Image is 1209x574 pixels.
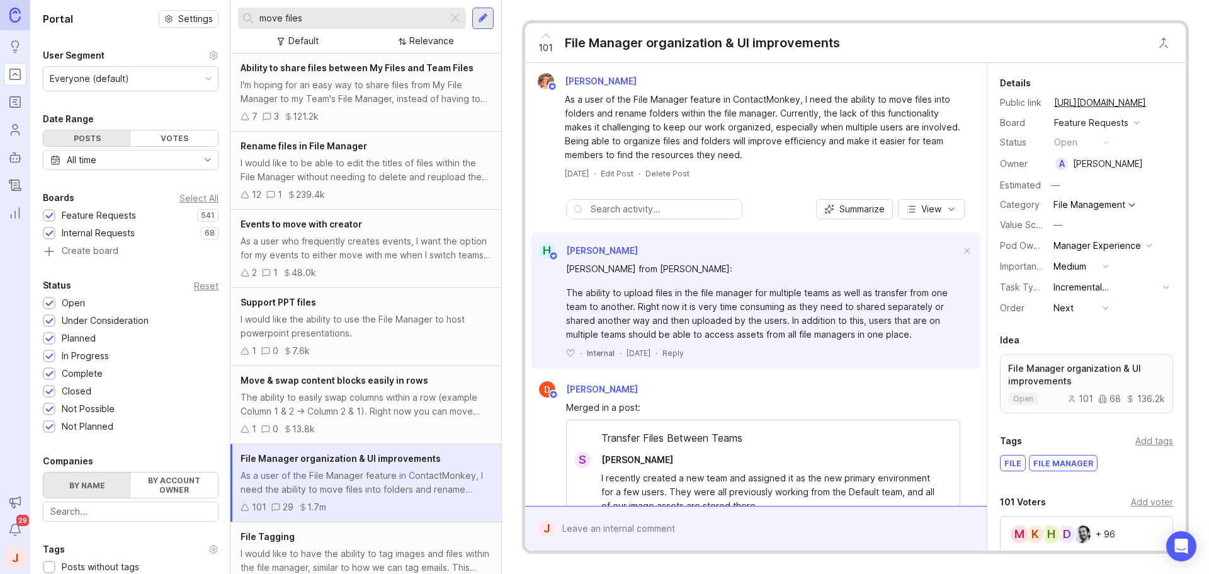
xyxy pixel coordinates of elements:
[1135,434,1173,448] div: Add tags
[1000,302,1025,313] label: Order
[591,202,735,216] input: Search activity...
[198,155,218,165] svg: toggle icon
[534,73,559,89] img: Bronwen W
[62,331,96,345] div: Planned
[274,110,279,123] div: 3
[4,118,26,141] a: Users
[1050,95,1150,111] a: [URL][DOMAIN_NAME]
[16,515,29,526] span: 29
[230,210,501,288] a: Events to move with creatorAs a user who frequently creates events, I want the option for my even...
[241,453,441,464] span: File Manager organization & UI improvements
[1009,524,1030,544] div: M
[4,146,26,169] a: Autopilot
[230,288,501,366] a: Support PPT filesI would like the ability to use the File Manager to host powerpoint presentation...
[530,73,647,89] a: Bronwen W[PERSON_NAME]
[566,286,960,342] div: The ability to upload files in the file manager for multiple teams as well as transfer from one t...
[531,243,638,259] a: H[PERSON_NAME]
[627,348,650,358] time: [DATE]
[201,210,215,221] p: 541
[159,10,219,28] button: Settings
[548,390,558,399] img: member badge
[4,491,26,514] button: Announcements
[43,112,94,127] div: Date Range
[639,168,640,179] div: ·
[4,174,26,197] a: Changelog
[1131,495,1173,509] div: Add voter
[1000,181,1041,190] div: Estimated
[241,391,491,418] div: The ability to easily swap columns within a row (example Column 1 & 2 -> Column 2 & 1). Right now...
[131,130,219,146] div: Votes
[921,203,941,215] span: View
[4,202,26,224] a: Reporting
[292,422,315,436] div: 13.8k
[4,519,26,541] button: Notifications
[662,348,684,359] div: Reply
[1025,524,1045,544] div: K
[62,560,139,574] div: Posts without tags
[252,188,261,202] div: 12
[50,72,129,86] div: Everyone (default)
[205,228,215,238] p: 68
[241,62,474,73] span: Ability to share files between My Files and Team Files
[601,168,633,179] div: Edit Post
[816,199,893,219] button: Summarize
[1000,261,1047,272] label: Importance
[230,366,501,444] a: Move & swap content blocks easily in rowsThe ability to easily swap columns within a row (example...
[539,520,555,537] div: J
[241,78,491,106] div: I'm hoping for an easy way to share files from My File Manager to my Team's File Manager, instead...
[252,266,257,280] div: 2
[241,219,362,229] span: Events to move with creator
[1000,135,1044,149] div: Status
[62,349,109,363] div: In Progress
[43,11,73,26] h1: Portal
[538,41,553,55] span: 101
[62,367,103,381] div: Complete
[1000,116,1044,130] div: Board
[241,531,295,542] span: File Tagging
[43,278,71,293] div: Status
[1047,177,1064,193] div: —
[1000,219,1048,230] label: Value Scale
[1013,394,1033,404] p: open
[62,226,135,240] div: Internal Requests
[43,48,105,63] div: User Segment
[898,199,965,219] button: View
[4,546,26,569] button: J
[580,348,582,359] div: ·
[1053,280,1158,294] div: Incremental Enhancement
[1054,135,1077,149] div: open
[43,246,219,258] a: Create board
[307,500,326,514] div: 1.7m
[43,130,131,146] div: Posts
[620,348,622,359] div: ·
[566,245,638,256] span: [PERSON_NAME]
[1000,433,1022,449] div: Tags
[131,473,219,498] label: By account owner
[241,469,491,497] div: As a user of the File Manager feature in ContactMonkey, I need the ability to move files into fol...
[531,381,648,398] a: Daniel G[PERSON_NAME]
[539,243,555,259] div: H
[645,168,690,179] div: Delete Post
[1000,157,1044,171] div: Owner
[179,195,219,202] div: Select All
[594,168,596,179] div: ·
[565,169,589,178] time: [DATE]
[409,34,454,48] div: Relevance
[565,76,637,86] span: [PERSON_NAME]
[273,422,278,436] div: 0
[1057,524,1077,544] div: D
[1053,260,1086,273] div: Medium
[1000,354,1173,413] a: File Manager organization & UI improvementsopen10168136.2k
[43,190,74,205] div: Boards
[1008,362,1165,387] p: File Manager organization & UI improvements
[293,110,319,123] div: 121.2k
[1000,76,1031,91] div: Details
[1030,456,1097,471] div: file manager
[43,542,65,557] div: Tags
[1000,198,1044,212] div: Category
[1126,394,1165,403] div: 136.2k
[566,401,960,415] div: Merged in a post:
[1000,96,1044,110] div: Public link
[566,262,960,276] div: [PERSON_NAME] from [PERSON_NAME]:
